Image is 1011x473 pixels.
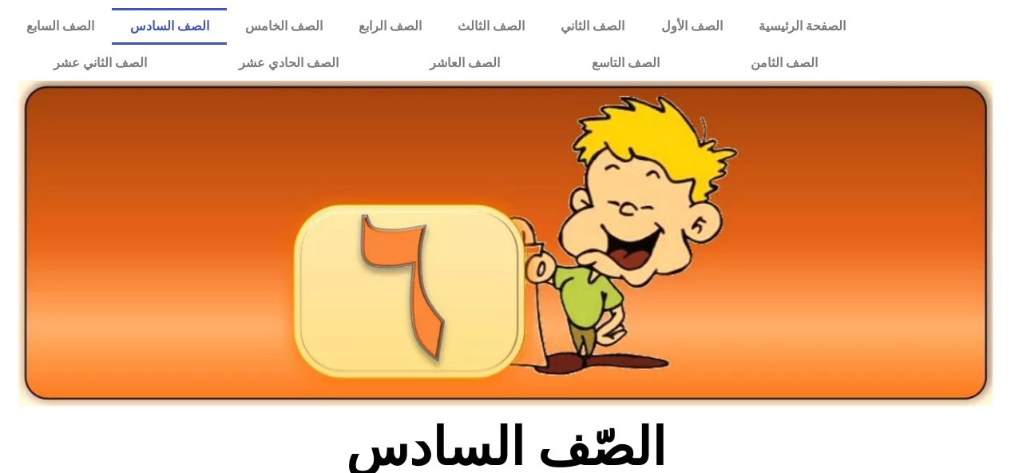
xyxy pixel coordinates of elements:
a: الصف السادس [112,8,227,45]
a: الصف الثالث [440,8,543,45]
a: الصف الثاني [543,8,643,45]
a: الصف الثاني عشر [8,45,192,81]
a: الصف التاسع [545,45,704,81]
a: الصف الأول [643,8,740,45]
a: الصف الحادي عشر [193,45,384,81]
a: الصف الخامس [227,8,340,45]
a: الصف الرابع [341,8,440,45]
a: الصف العاشر [384,45,545,81]
a: الصفحة الرئيسية [740,8,863,45]
a: الصف السابع [8,8,112,45]
a: الصف الثامن [705,45,863,81]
